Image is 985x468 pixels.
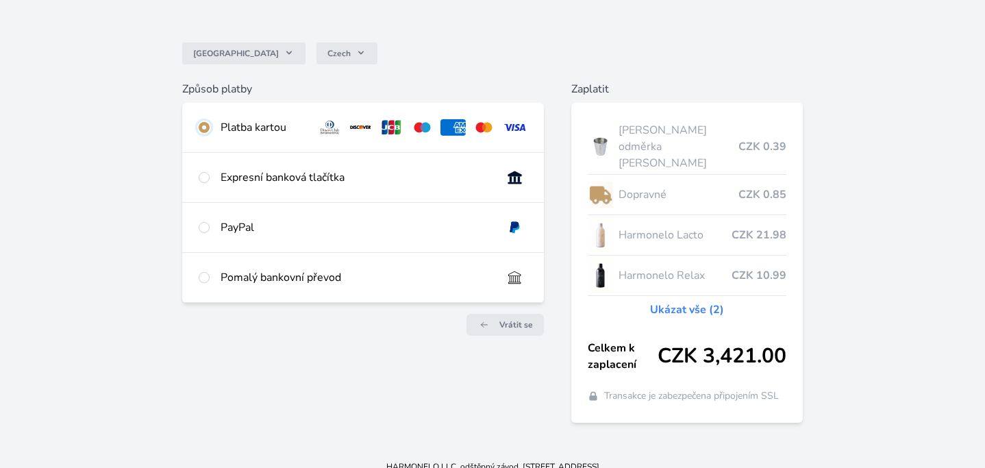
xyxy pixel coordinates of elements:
[588,340,658,373] span: Celkem k zaplacení
[502,169,527,186] img: onlineBanking_CZ.svg
[650,301,724,318] a: Ukázat vše (2)
[316,42,377,64] button: Czech
[221,169,490,186] div: Expresní banková tlačítka
[471,119,497,136] img: mc.svg
[410,119,435,136] img: maestro.svg
[619,186,738,203] span: Dopravné
[379,119,404,136] img: jcb.svg
[502,219,527,236] img: paypal.svg
[658,344,786,369] span: CZK 3,421.00
[588,177,614,212] img: delivery-lo.png
[619,267,731,284] span: Harmonelo Relax
[738,138,786,155] span: CZK 0.39
[604,389,779,403] span: Transakce je zabezpečena připojením SSL
[193,48,279,59] span: [GEOGRAPHIC_DATA]
[466,314,544,336] a: Vrátit se
[221,269,490,286] div: Pomalý bankovní převod
[440,119,466,136] img: amex.svg
[571,81,803,97] h6: Zaplatit
[499,319,533,330] span: Vrátit se
[502,269,527,286] img: bankTransfer_IBAN.svg
[182,81,543,97] h6: Způsob platby
[502,119,527,136] img: visa.svg
[588,130,614,164] img: odmerka2-lo.png
[221,219,490,236] div: PayPal
[182,42,306,64] button: [GEOGRAPHIC_DATA]
[221,119,306,136] div: Platba kartou
[738,186,786,203] span: CZK 0.85
[317,119,342,136] img: diners.svg
[588,218,614,252] img: CLEAN_LACTO_se_stinem_x-hi-lo.jpg
[327,48,351,59] span: Czech
[348,119,373,136] img: discover.svg
[619,122,738,171] span: [PERSON_NAME] odměrka [PERSON_NAME]
[588,258,614,293] img: CLEAN_RELAX_se_stinem_x-lo.jpg
[619,227,731,243] span: Harmonelo Lacto
[732,227,786,243] span: CZK 21.98
[732,267,786,284] span: CZK 10.99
